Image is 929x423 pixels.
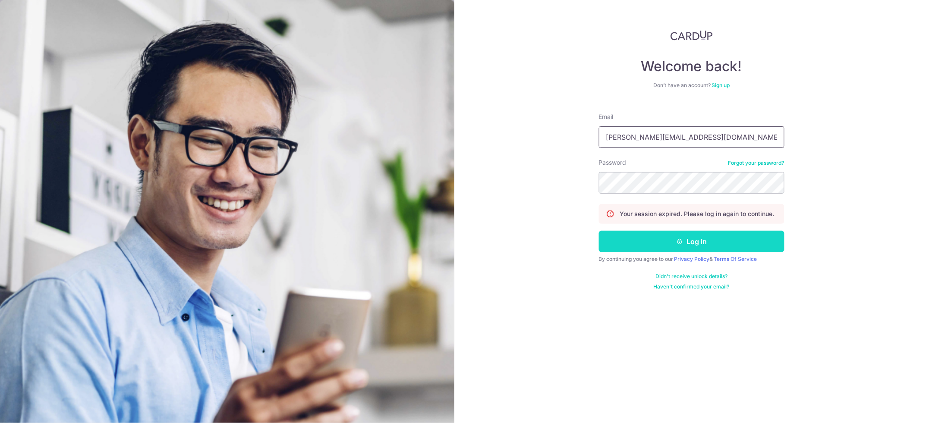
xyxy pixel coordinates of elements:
[712,82,730,88] a: Sign up
[674,256,710,262] a: Privacy Policy
[599,158,627,167] label: Password
[654,283,730,290] a: Haven't confirmed your email?
[599,82,784,89] div: Don’t have an account?
[655,273,727,280] a: Didn't receive unlock details?
[714,256,757,262] a: Terms Of Service
[620,210,775,218] p: Your session expired. Please log in again to continue.
[599,256,784,263] div: By continuing you agree to our &
[599,231,784,252] button: Log in
[728,160,784,166] a: Forgot your password?
[671,30,713,41] img: CardUp Logo
[599,58,784,75] h4: Welcome back!
[599,126,784,148] input: Enter your Email
[599,113,614,121] label: Email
